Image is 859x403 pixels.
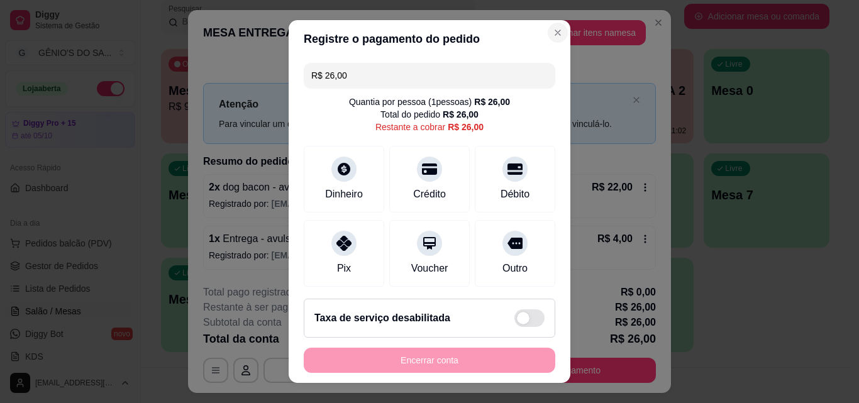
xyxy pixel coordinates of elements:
[501,187,529,202] div: Débito
[448,121,484,133] div: R$ 26,00
[443,108,479,121] div: R$ 26,00
[502,261,528,276] div: Outro
[289,20,570,58] header: Registre o pagamento do pedido
[311,63,548,88] input: Ex.: hambúrguer de cordeiro
[349,96,510,108] div: Quantia por pessoa ( 1 pessoas)
[314,311,450,326] h2: Taxa de serviço desabilitada
[413,187,446,202] div: Crédito
[548,23,568,43] button: Close
[380,108,479,121] div: Total do pedido
[325,187,363,202] div: Dinheiro
[337,261,351,276] div: Pix
[375,121,484,133] div: Restante a cobrar
[474,96,510,108] div: R$ 26,00
[411,261,448,276] div: Voucher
